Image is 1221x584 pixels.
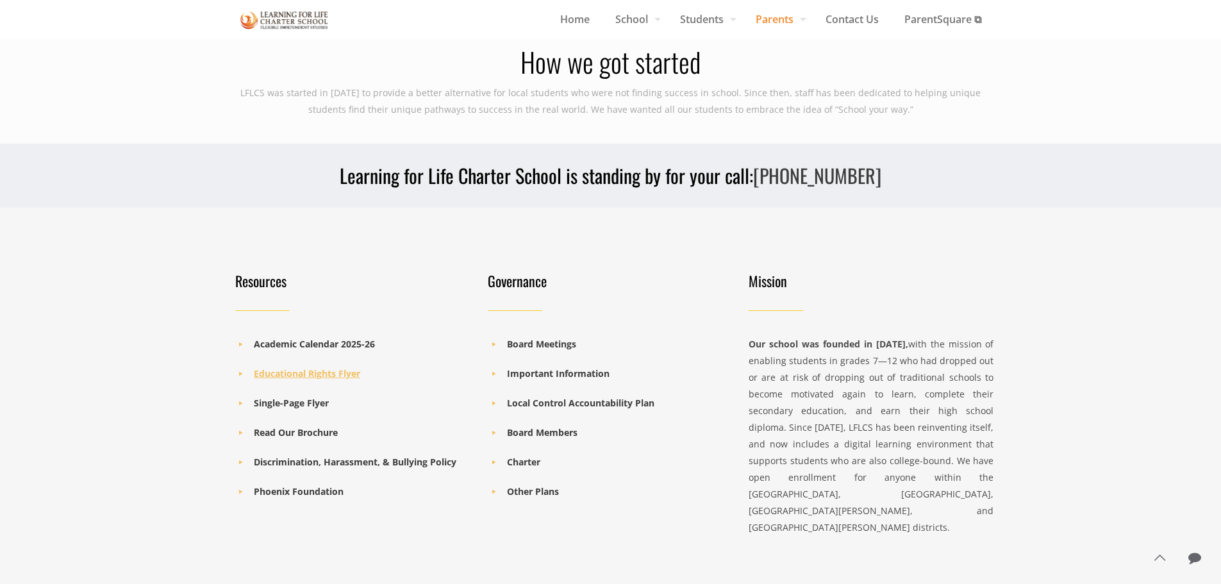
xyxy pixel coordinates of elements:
h4: Mission [749,272,994,290]
a: Phoenix Foundation [254,485,344,497]
span: Students [667,10,743,29]
h4: Governance [488,272,726,290]
p: LFLCS was started in [DATE] to provide a better alternative for local students who were not findi... [228,85,994,118]
a: Single-Page Flyer [254,397,329,409]
span: ParentSquare ⧉ [892,10,994,29]
span: School [602,10,667,29]
a: Local Control Accountability Plan [507,397,654,409]
a: Charter [507,456,540,468]
a: Board Meetings [507,338,576,350]
img: How We Operate [240,9,329,31]
a: Read Our Brochure [254,426,338,438]
span: Parents [743,10,813,29]
h2: How we got started [228,48,994,75]
span: Home [547,10,602,29]
span: Contact Us [813,10,892,29]
a: Other Plans [507,485,559,497]
h3: Learning for Life Charter School is standing by for your call: [228,163,994,188]
a: Educational Rights Flyer [254,367,360,380]
a: Back to top icon [1146,544,1173,571]
div: with the mission of enabling students in grades 7—12 who had dropped out or are at risk of droppi... [749,336,994,536]
a: Important Information [507,367,610,380]
a: Board Members [507,426,577,438]
a: Academic Calendar 2025-26 [254,338,375,350]
strong: Our school was founded in [DATE], [749,338,908,350]
a: Discrimination, Harassment, & Bullying Policy [254,456,456,468]
a: [PHONE_NUMBER] [753,161,881,190]
h4: Resources [235,272,473,290]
